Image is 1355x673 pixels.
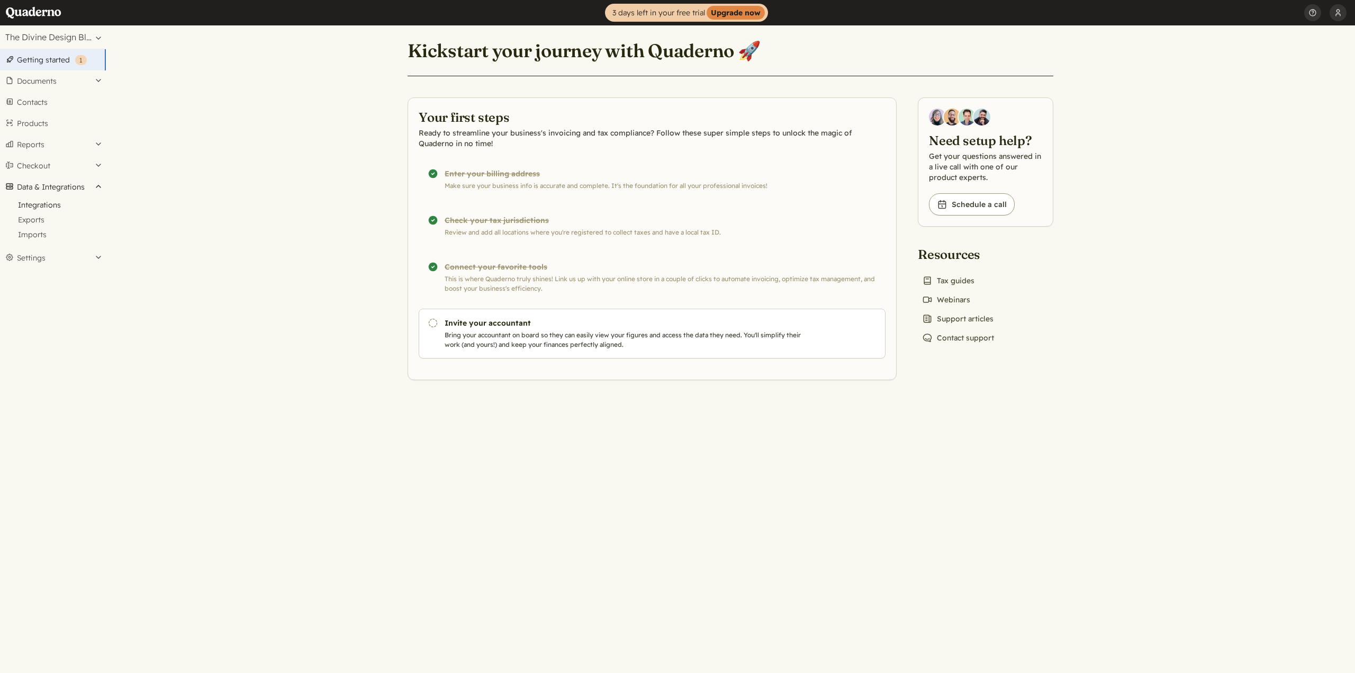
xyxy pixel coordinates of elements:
[79,56,83,64] span: 1
[605,4,768,22] a: 3 days left in your free trialUpgrade now
[445,318,806,328] h3: Invite your accountant
[929,109,946,125] img: Diana Carrasco, Account Executive at Quaderno
[929,132,1042,149] h2: Need setup help?
[973,109,990,125] img: Javier Rubio, DevRel at Quaderno
[918,292,974,307] a: Webinars
[929,193,1015,216] a: Schedule a call
[929,151,1042,183] p: Get your questions answered in a live call with one of our product experts.
[918,273,979,288] a: Tax guides
[707,6,765,20] strong: Upgrade now
[419,128,886,149] p: Ready to streamline your business's invoicing and tax compliance? Follow these super simple steps...
[408,39,761,62] h1: Kickstart your journey with Quaderno 🚀
[445,330,806,349] p: Bring your accountant on board so they can easily view your figures and access the data they need...
[959,109,975,125] img: Ivo Oltmans, Business Developer at Quaderno
[918,246,998,263] h2: Resources
[944,109,961,125] img: Jairo Fumero, Account Executive at Quaderno
[918,311,998,326] a: Support articles
[419,109,886,125] h2: Your first steps
[419,309,886,358] a: Invite your accountant Bring your accountant on board so they can easily view your figures and ac...
[918,330,998,345] a: Contact support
